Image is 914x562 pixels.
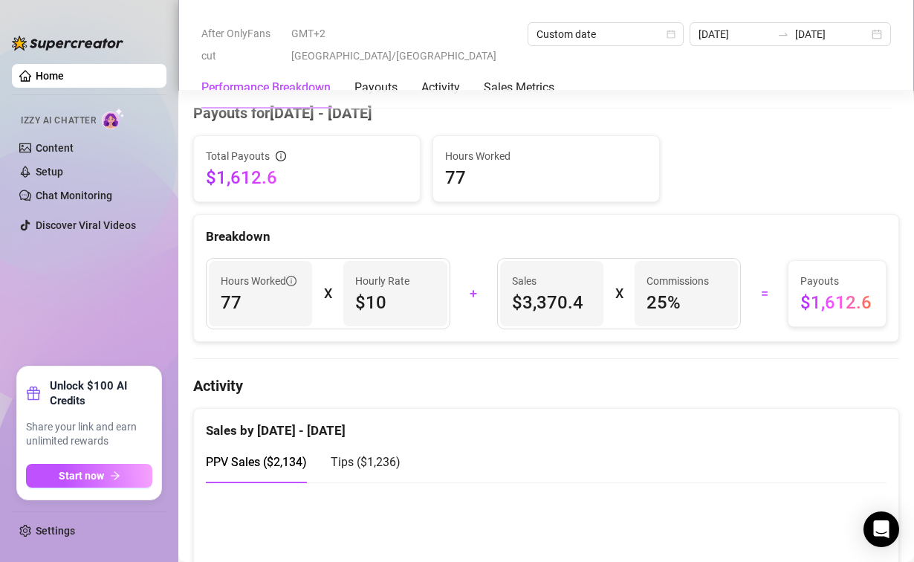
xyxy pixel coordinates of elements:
span: calendar [667,30,675,39]
span: Total Payouts [206,148,270,164]
article: Commissions [646,273,709,289]
div: X [615,282,623,306]
div: Sales by [DATE] - [DATE] [206,409,887,441]
div: Breakdown [206,227,887,247]
button: Start nowarrow-right [26,464,152,488]
a: Settings [36,525,75,537]
div: + [459,282,488,306]
span: Tips ( $1,236 ) [331,455,401,469]
span: 25 % [646,291,726,314]
input: End date [795,26,869,42]
a: Discover Viral Videos [36,219,136,231]
span: $3,370.4 [512,291,591,314]
span: to [777,28,789,40]
article: Hourly Rate [355,273,409,289]
img: logo-BBDzfeDw.svg [12,36,123,51]
span: After OnlyFans cut [201,22,282,67]
span: Hours Worked [445,148,647,164]
div: Activity [421,79,460,97]
span: $10 [355,291,435,314]
img: AI Chatter [102,108,125,129]
div: Sales Metrics [484,79,554,97]
span: Custom date [537,23,675,45]
span: Izzy AI Chatter [21,114,96,128]
div: Performance Breakdown [201,79,331,97]
span: PPV Sales ( $2,134 ) [206,455,307,469]
span: gift [26,386,41,401]
span: Share your link and earn unlimited rewards [26,420,152,449]
span: arrow-right [110,471,120,481]
input: Start date [699,26,772,42]
div: Payouts [354,79,398,97]
span: Start now [59,470,104,482]
span: Payouts [800,273,874,289]
h4: Activity [193,375,899,396]
a: Chat Monitoring [36,190,112,201]
span: $1,612.6 [206,166,408,190]
a: Content [36,142,74,154]
div: X [324,282,331,306]
span: $1,612.6 [800,291,874,314]
span: swap-right [777,28,789,40]
strong: Unlock $100 AI Credits [50,378,152,408]
span: 77 [221,291,300,314]
span: info-circle [276,151,286,161]
span: Sales [512,273,591,289]
span: 77 [445,166,647,190]
div: = [750,282,779,306]
a: Home [36,70,64,82]
span: GMT+2 [GEOGRAPHIC_DATA]/[GEOGRAPHIC_DATA] [291,22,519,67]
a: Setup [36,166,63,178]
span: Hours Worked [221,273,296,289]
div: Open Intercom Messenger [863,511,899,547]
span: info-circle [286,276,296,286]
h4: Payouts for [DATE] - [DATE] [193,103,899,123]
